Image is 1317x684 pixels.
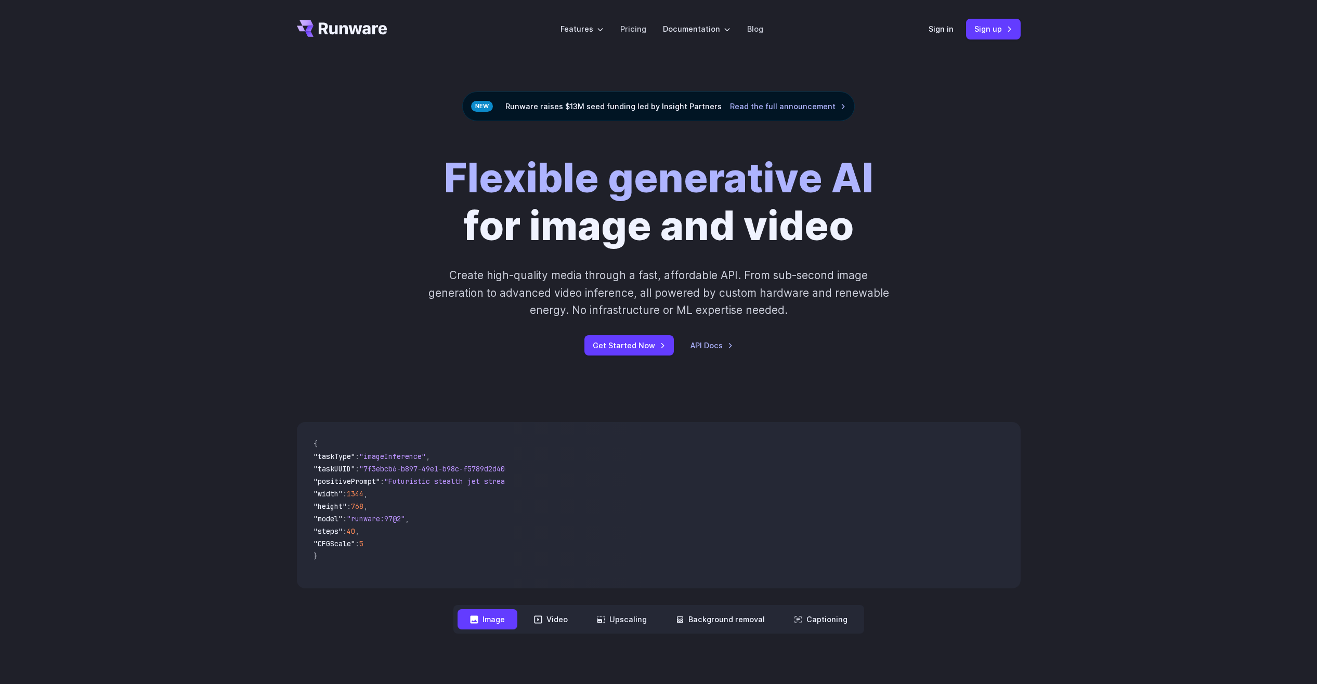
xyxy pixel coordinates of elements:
[620,23,646,35] a: Pricing
[314,551,318,561] span: }
[427,267,890,319] p: Create high-quality media through a fast, affordable API. From sub-second image generation to adv...
[384,477,763,486] span: "Futuristic stealth jet streaking through a neon-lit cityscape with glowing purple exhaust"
[663,609,777,629] button: Background removal
[343,489,347,498] span: :
[314,514,343,523] span: "model"
[663,23,731,35] label: Documentation
[458,609,517,629] button: Image
[444,154,873,202] strong: Flexible generative AI
[966,19,1021,39] a: Sign up
[781,609,860,629] button: Captioning
[521,609,580,629] button: Video
[444,154,873,250] h1: for image and video
[690,339,733,351] a: API Docs
[380,477,384,486] span: :
[355,527,359,536] span: ,
[363,489,368,498] span: ,
[584,609,659,629] button: Upscaling
[359,452,426,461] span: "imageInference"
[343,527,347,536] span: :
[363,502,368,511] span: ,
[314,527,343,536] span: "steps"
[314,439,318,449] span: {
[347,502,351,511] span: :
[297,20,387,37] a: Go to /
[314,477,380,486] span: "positivePrompt"
[747,23,763,35] a: Blog
[359,464,517,473] span: "7f3ebcb6-b897-49e1-b98c-f5789d2d40d7"
[347,489,363,498] span: 1344
[351,502,363,511] span: 768
[347,527,355,536] span: 40
[462,91,855,121] div: Runware raises $13M seed funding led by Insight Partners
[314,452,355,461] span: "taskType"
[929,23,954,35] a: Sign in
[343,514,347,523] span: :
[730,100,846,112] a: Read the full announcement
[314,464,355,473] span: "taskUUID"
[426,452,430,461] span: ,
[405,514,409,523] span: ,
[355,464,359,473] span: :
[347,514,405,523] span: "runware:97@2"
[314,502,347,511] span: "height"
[584,335,674,356] a: Get Started Now
[314,489,343,498] span: "width"
[359,539,363,548] span: 5
[355,539,359,548] span: :
[314,539,355,548] span: "CFGScale"
[560,23,604,35] label: Features
[355,452,359,461] span: :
